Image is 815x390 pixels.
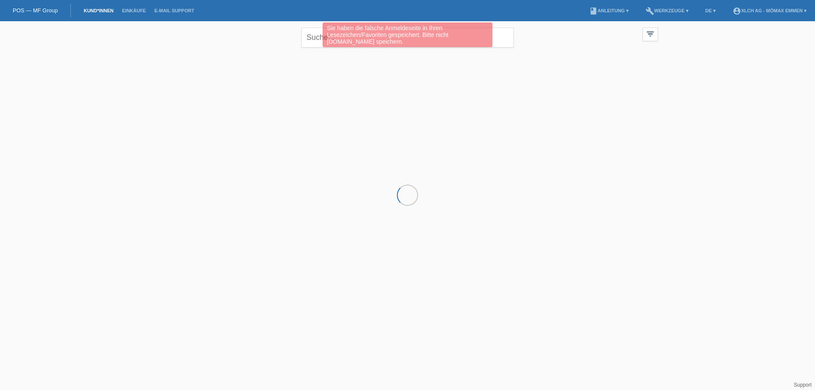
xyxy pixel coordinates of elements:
a: Einkäufe [118,8,150,13]
a: DE ▾ [701,8,720,13]
a: Kund*innen [79,8,118,13]
div: Sie haben die falsche Anmeldeseite in Ihren Lesezeichen/Favoriten gespeichert. Bitte nicht [DOMAI... [323,22,492,47]
a: POS — MF Group [13,7,58,14]
a: account_circleXLCH AG - Mömax Emmen ▾ [728,8,811,13]
a: buildWerkzeuge ▾ [641,8,693,13]
a: Support [794,382,812,388]
i: account_circle [733,7,741,15]
a: bookAnleitung ▾ [585,8,633,13]
a: E-Mail Support [150,8,199,13]
i: build [646,7,654,15]
i: book [589,7,598,15]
